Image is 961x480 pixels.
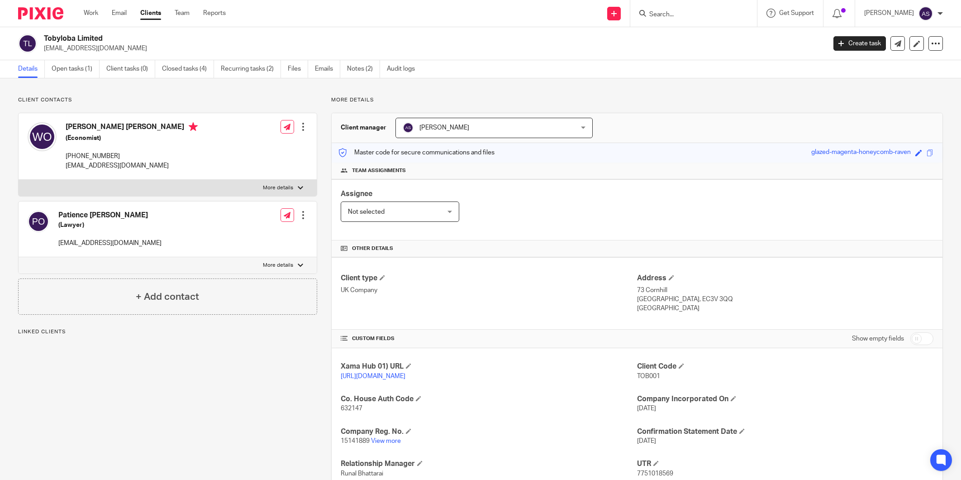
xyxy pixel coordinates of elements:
[136,290,199,304] h4: + Add contact
[203,9,226,18] a: Reports
[338,148,495,157] p: Master code for secure communications and files
[18,34,37,53] img: svg%3E
[341,335,637,342] h4: CUSTOM FIELDS
[864,9,914,18] p: [PERSON_NAME]
[387,60,422,78] a: Audit logs
[811,148,911,158] div: glazed-magenta-honeycomb-raven
[112,9,127,18] a: Email
[637,459,933,469] h4: UTR
[341,362,637,371] h4: Xama Hub 01) URL
[315,60,340,78] a: Emails
[44,44,820,53] p: [EMAIL_ADDRESS][DOMAIN_NAME]
[637,286,933,295] p: 73 Cornhill
[637,362,933,371] h4: Client Code
[637,373,660,379] span: TOB001
[263,262,293,269] p: More details
[58,211,162,220] h4: Patience [PERSON_NAME]
[341,438,370,444] span: 15141889
[341,459,637,469] h4: Relationship Manager
[347,60,380,78] a: Notes (2)
[341,470,383,477] span: Runal Bhattarai
[637,304,933,313] p: [GEOGRAPHIC_DATA]
[352,167,406,174] span: Team assignments
[52,60,100,78] a: Open tasks (1)
[341,286,637,295] p: UK Company
[371,438,401,444] a: View more
[28,211,49,232] img: svg%3E
[637,405,656,412] span: [DATE]
[637,394,933,404] h4: Company Incorporated On
[648,11,730,19] input: Search
[221,60,281,78] a: Recurring tasks (2)
[918,6,933,21] img: svg%3E
[331,96,943,104] p: More details
[18,60,45,78] a: Details
[189,122,198,131] i: Primary
[352,245,393,252] span: Other details
[341,394,637,404] h4: Co. House Auth Code
[419,125,469,131] span: [PERSON_NAME]
[637,274,933,283] h4: Address
[852,334,904,343] label: Show empty fields
[66,134,198,143] h5: (Economist)
[263,184,293,192] p: More details
[28,122,57,151] img: svg%3E
[637,427,933,437] h4: Confirmation Statement Date
[348,209,385,215] span: Not selected
[66,122,198,134] h4: [PERSON_NAME] [PERSON_NAME]
[58,221,162,230] h5: (Lawyer)
[341,405,362,412] span: 632147
[341,190,372,197] span: Assignee
[84,9,98,18] a: Work
[18,328,317,336] p: Linked clients
[140,9,161,18] a: Clients
[66,152,198,161] p: [PHONE_NUMBER]
[833,36,886,51] a: Create task
[341,427,637,437] h4: Company Reg. No.
[162,60,214,78] a: Closed tasks (4)
[779,10,814,16] span: Get Support
[58,239,162,248] p: [EMAIL_ADDRESS][DOMAIN_NAME]
[637,295,933,304] p: [GEOGRAPHIC_DATA], EC3V 3QQ
[18,96,317,104] p: Client contacts
[637,438,656,444] span: [DATE]
[341,373,405,379] a: [URL][DOMAIN_NAME]
[66,161,198,170] p: [EMAIL_ADDRESS][DOMAIN_NAME]
[637,470,673,477] span: 7751018569
[341,123,386,132] h3: Client manager
[106,60,155,78] a: Client tasks (0)
[175,9,190,18] a: Team
[341,274,637,283] h4: Client type
[288,60,308,78] a: Files
[18,7,63,19] img: Pixie
[44,34,665,43] h2: Tobyloba Limited
[403,122,414,133] img: svg%3E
